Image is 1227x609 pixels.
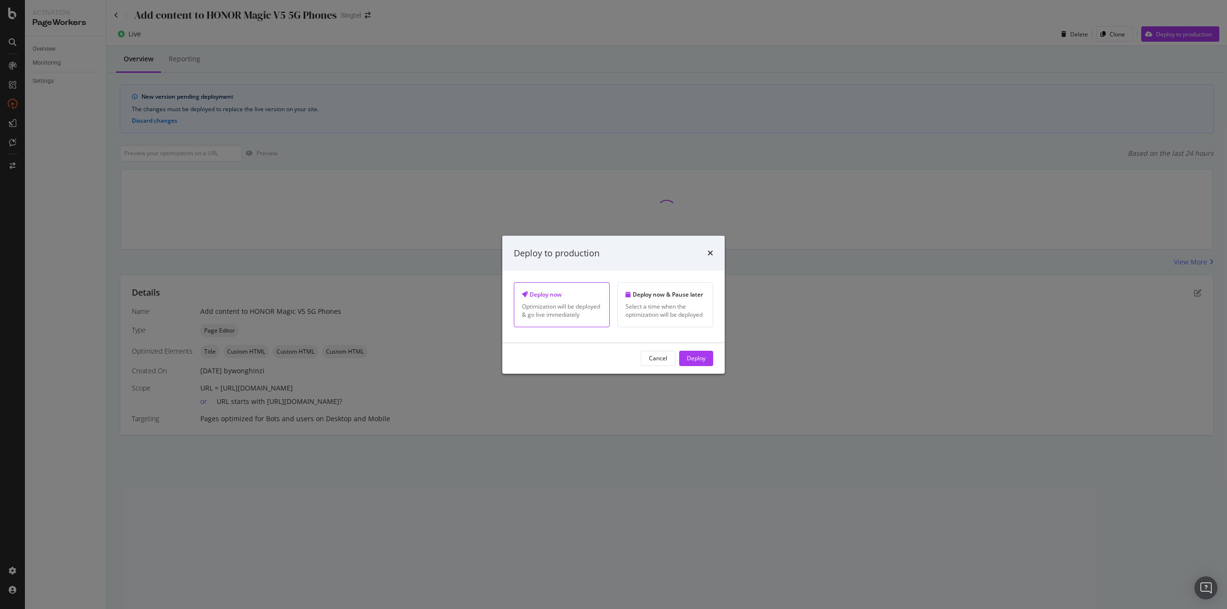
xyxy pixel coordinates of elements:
[522,290,602,299] div: Deploy now
[687,354,706,362] div: Deploy
[679,351,713,366] button: Deploy
[625,302,705,319] div: Select a time when the optimization will be deployed
[641,351,675,366] button: Cancel
[502,235,725,373] div: modal
[1194,576,1217,599] div: Open Intercom Messenger
[514,247,600,259] div: Deploy to production
[625,290,705,299] div: Deploy now & Pause later
[649,354,667,362] div: Cancel
[522,302,602,319] div: Optimization will be deployed & go live immediately
[707,247,713,259] div: times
